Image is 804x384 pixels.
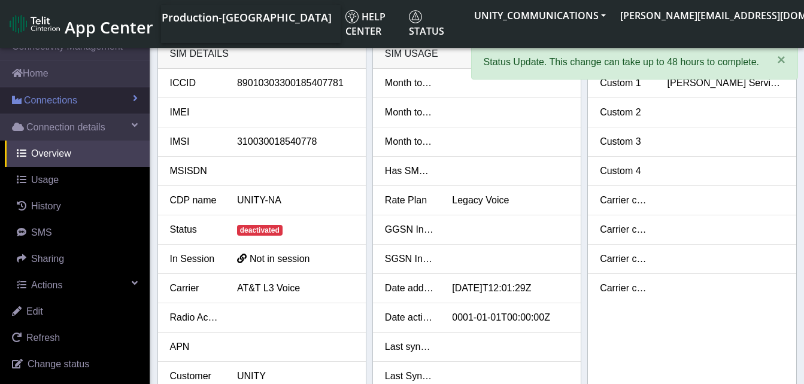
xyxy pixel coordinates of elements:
[591,281,658,295] div: Carrier custom 4
[158,39,366,69] div: SIM details
[443,281,578,295] div: [DATE]T12:01:29Z
[161,369,228,383] div: Customer
[161,135,228,149] div: IMSI
[31,254,64,264] span: Sharing
[161,252,228,266] div: In Session
[5,193,150,220] a: History
[31,175,59,185] span: Usage
[376,76,443,90] div: Month to date data
[161,340,228,354] div: APN
[161,5,331,29] a: Your current platform instance
[228,76,363,90] div: 89010303300185407781
[26,333,60,343] span: Refresh
[31,201,61,211] span: History
[376,252,443,266] div: SGSN Information
[376,310,443,325] div: Date activated
[591,164,658,178] div: Custom 4
[24,93,77,108] span: Connections
[376,223,443,237] div: GGSN Information
[228,135,363,149] div: 310030018540778
[10,11,151,37] a: App Center
[484,55,759,69] p: Status Update. This change can take up to 48 hours to complete.
[765,45,797,74] button: Close
[28,359,89,369] span: Change status
[228,281,363,295] div: AT&T L3 Voice
[467,5,613,26] button: UNITY_COMMUNICATIONS
[5,220,150,246] a: SMS
[161,105,228,120] div: IMEI
[345,10,386,38] span: Help center
[443,310,578,325] div: 0001-01-01T00:00:00Z
[31,148,71,159] span: Overview
[591,223,658,237] div: Carrier custom 2
[591,105,658,120] div: Custom 2
[5,167,150,193] a: Usage
[228,369,363,383] div: UNITY
[376,369,443,383] div: Last Sync Data Usage
[250,254,310,264] span: Not in session
[376,340,443,354] div: Last synced
[161,310,228,325] div: Radio Access Tech
[5,246,150,272] a: Sharing
[376,164,443,178] div: Has SMS Usage
[161,164,228,178] div: MSISDN
[404,5,467,43] a: Status
[65,16,153,38] span: App Center
[31,280,62,290] span: Actions
[161,223,228,237] div: Status
[161,281,228,295] div: Carrier
[376,193,443,208] div: Rate Plan
[161,193,228,208] div: CDP name
[228,193,363,208] div: UNITY-NA
[443,193,578,208] div: Legacy Voice
[10,14,60,33] img: logo-telit-cinterion-gw-new.png
[345,10,359,23] img: knowledge.svg
[376,135,443,149] div: Month to date voice
[237,225,283,236] span: deactivated
[376,105,443,120] div: Month to date SMS
[26,306,43,316] span: Edit
[26,120,105,135] span: Connection details
[409,10,444,38] span: Status
[162,10,332,25] span: Production-[GEOGRAPHIC_DATA]
[777,51,785,68] span: ×
[591,193,658,208] div: Carrier custom 1
[341,5,404,43] a: Help center
[409,10,422,23] img: status.svg
[591,135,658,149] div: Custom 3
[376,281,443,295] div: Date added
[5,272,150,298] a: Actions
[373,39,581,69] div: SIM usage
[591,252,658,266] div: Carrier custom 3
[161,76,228,90] div: ICCID
[5,141,150,167] a: Overview
[31,227,52,237] span: SMS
